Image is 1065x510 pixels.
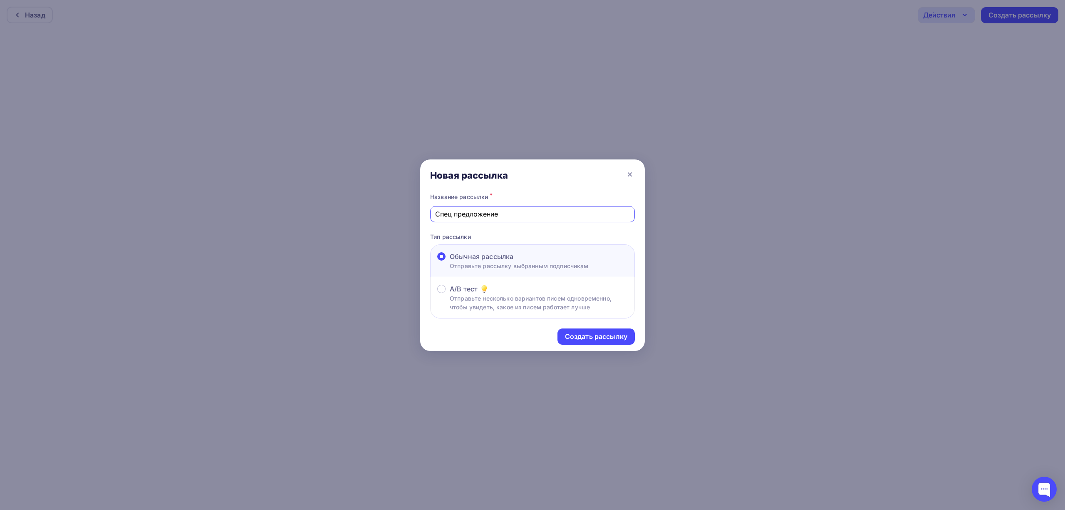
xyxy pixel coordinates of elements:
input: Придумайте название рассылки [435,209,630,219]
p: Отправьте рассылку выбранным подписчикам [450,261,589,270]
p: Отправьте несколько вариантов писем одновременно, чтобы увидеть, какое из писем работает лучше [450,294,628,311]
p: Тип рассылки [430,232,635,241]
div: Название рассылки [430,191,635,203]
div: Создать рассылку [565,332,627,341]
div: Новая рассылка [430,169,508,181]
span: Обычная рассылка [450,251,513,261]
span: A/B тест [450,284,478,294]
